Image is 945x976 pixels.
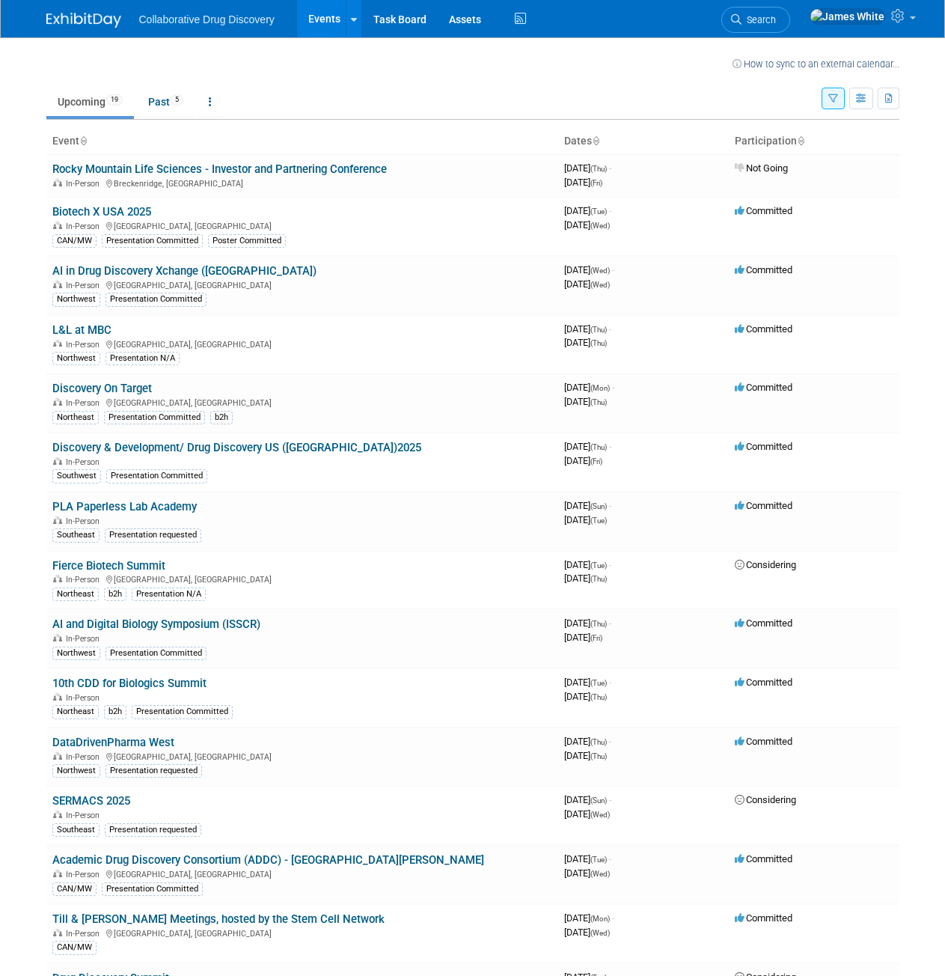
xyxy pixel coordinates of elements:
span: In-Person [66,340,104,350]
span: [DATE] [564,736,611,747]
a: Academic Drug Discovery Consortium (ADDC) - [GEOGRAPHIC_DATA][PERSON_NAME] [52,853,484,867]
span: (Wed) [590,870,610,878]
div: Northeast [52,411,99,424]
span: [DATE] [564,691,607,702]
div: Presentation Committed [106,469,207,483]
span: Collaborative Drug Discovery [139,13,275,25]
a: Sort by Start Date [592,135,599,147]
span: [DATE] [564,867,610,879]
a: Rocky Mountain Life Sciences - Investor and Partnering Conference [52,162,387,176]
span: - [612,382,614,393]
div: Northwest [52,352,100,365]
img: In-Person Event [53,929,62,936]
span: Committed [735,736,792,747]
span: (Sun) [590,796,607,805]
div: Presentation Committed [102,882,203,896]
div: Presentation requested [105,528,201,542]
a: DataDrivenPharma West [52,736,174,749]
div: CAN/MW [52,941,97,954]
a: Biotech X USA 2025 [52,205,151,219]
a: Sort by Participation Type [797,135,804,147]
img: In-Person Event [53,516,62,524]
div: [GEOGRAPHIC_DATA], [GEOGRAPHIC_DATA] [52,278,552,290]
span: Committed [735,205,792,216]
span: (Wed) [590,929,610,937]
span: (Thu) [590,326,607,334]
span: - [609,794,611,805]
span: (Thu) [590,165,607,173]
span: Committed [735,500,792,511]
a: SERMACS 2025 [52,794,130,808]
span: (Fri) [590,179,602,187]
span: 5 [171,94,183,106]
span: In-Person [66,516,104,526]
div: Presentation Committed [132,705,233,719]
img: In-Person Event [53,179,62,186]
div: [GEOGRAPHIC_DATA], [GEOGRAPHIC_DATA] [52,573,552,585]
div: Presentation requested [105,764,202,778]
span: (Wed) [590,281,610,289]
span: [DATE] [564,219,610,231]
span: - [609,559,611,570]
span: (Thu) [590,398,607,406]
span: In-Person [66,281,104,290]
span: - [612,912,614,924]
span: [DATE] [564,162,611,174]
span: [DATE] [564,441,611,452]
span: [DATE] [564,514,607,525]
span: Committed [735,677,792,688]
span: (Tue) [590,516,607,525]
img: In-Person Event [53,634,62,641]
span: (Thu) [590,443,607,451]
div: Southwest [52,469,101,483]
a: How to sync to an external calendar... [733,58,899,70]
span: (Wed) [590,222,610,230]
img: In-Person Event [53,457,62,465]
span: Committed [735,617,792,629]
span: - [609,500,611,511]
span: [DATE] [564,677,611,688]
a: Past5 [137,88,195,116]
div: Southeast [52,528,100,542]
a: AI in Drug Discovery Xchange ([GEOGRAPHIC_DATA]) [52,264,316,278]
a: AI and Digital Biology Symposium (ISSCR) [52,617,260,631]
div: b2h [104,705,126,719]
div: b2h [104,588,126,601]
span: [DATE] [564,808,610,820]
span: In-Person [66,693,104,703]
div: Poster Committed [208,234,286,248]
div: Breckenridge, [GEOGRAPHIC_DATA] [52,177,552,189]
span: Committed [735,382,792,393]
div: Presentation Committed [102,234,203,248]
span: (Thu) [590,575,607,583]
div: b2h [210,411,233,424]
img: In-Person Event [53,870,62,877]
div: Presentation requested [105,823,201,837]
th: Event [46,129,558,154]
span: Not Going [735,162,788,174]
span: [DATE] [564,382,614,393]
span: Search [741,14,776,25]
span: Committed [735,912,792,924]
span: Considering [735,559,796,570]
span: (Sun) [590,502,607,510]
span: - [609,162,611,174]
div: Northeast [52,588,99,601]
a: PLA Paperless Lab Academy [52,500,197,513]
span: - [609,853,611,864]
span: In-Person [66,222,104,231]
span: [DATE] [564,500,611,511]
span: [DATE] [564,205,611,216]
th: Dates [558,129,729,154]
span: Committed [735,853,792,864]
a: Discovery & Development/ Drug Discovery US ([GEOGRAPHIC_DATA])2025 [52,441,421,454]
span: - [609,736,611,747]
img: James White [810,8,885,25]
span: - [609,205,611,216]
span: In-Person [66,398,104,408]
span: In-Person [66,575,104,585]
a: Fierce Biotech Summit [52,559,165,573]
span: [DATE] [564,278,610,290]
span: (Fri) [590,457,602,466]
a: 10th CDD for Biologics Summit [52,677,207,690]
